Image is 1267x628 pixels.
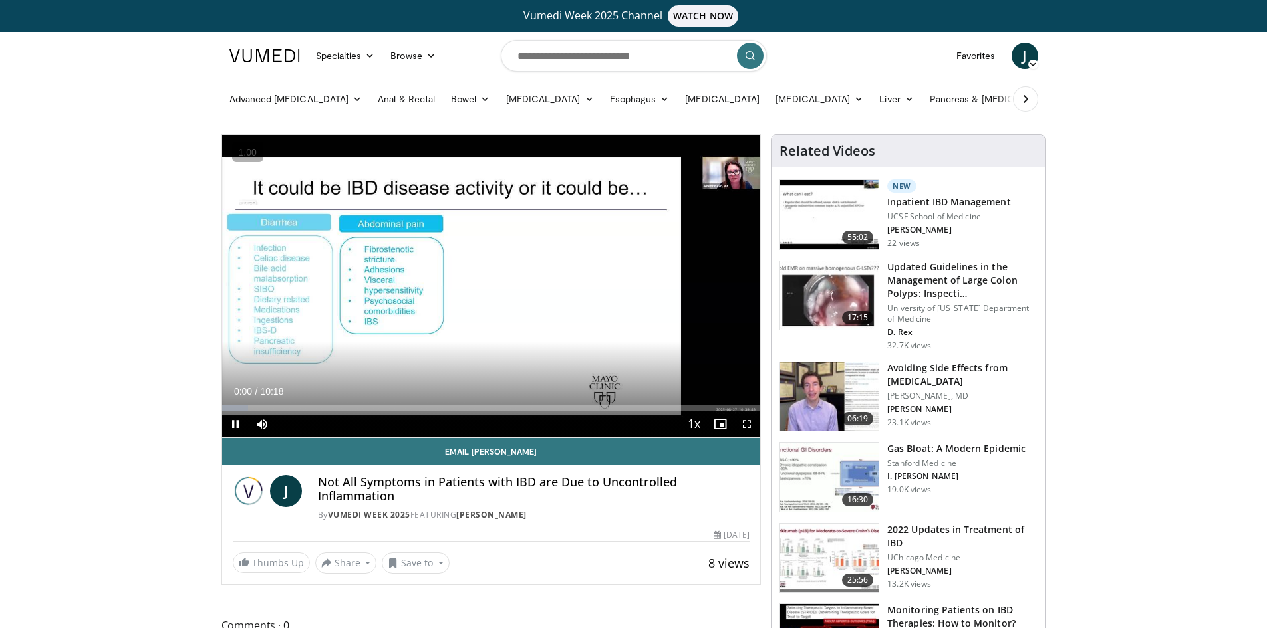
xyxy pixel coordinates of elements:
[887,327,1037,338] p: D. Rex
[887,303,1037,324] p: University of [US_STATE] Department of Medicine
[780,180,879,249] img: 44f1a57b-9412-4430-9cd1-069add0e2bb0.150x105_q85_crop-smart_upscale.jpg
[221,86,370,112] a: Advanced [MEDICAL_DATA]
[780,261,879,330] img: dfcfcb0d-b871-4e1a-9f0c-9f64970f7dd8.150x105_q85_crop-smart_upscale.jpg
[370,86,443,112] a: Anal & Rectal
[308,43,383,69] a: Specialties
[887,552,1037,563] p: UChicago Medicine
[233,475,265,507] img: Vumedi Week 2025
[842,231,874,244] span: 55:02
[887,362,1037,388] h3: Avoiding Side Effects from [MEDICAL_DATA]
[842,574,874,587] span: 25:56
[922,86,1077,112] a: Pancreas & [MEDICAL_DATA]
[602,86,678,112] a: Esophagus
[222,411,249,437] button: Pause
[734,411,760,437] button: Fullscreen
[779,362,1037,432] a: 06:19 Avoiding Side Effects from [MEDICAL_DATA] [PERSON_NAME], MD [PERSON_NAME] 23.1K views
[1012,43,1038,69] a: J
[780,524,879,593] img: 9393c547-9b5d-4ed4-b79d-9c9e6c9be491.150x105_q85_crop-smart_upscale.jpg
[260,386,283,397] span: 10:18
[229,49,300,62] img: VuMedi Logo
[382,552,450,574] button: Save to
[222,438,761,465] a: Email [PERSON_NAME]
[887,579,931,589] p: 13.2K views
[780,362,879,431] img: 6f9900f7-f6e7-4fd7-bcbb-2a1dc7b7d476.150x105_q85_crop-smart_upscale.jpg
[501,40,767,72] input: Search topics, interventions
[780,443,879,512] img: 480ec31d-e3c1-475b-8289-0a0659db689a.150x105_q85_crop-smart_upscale.jpg
[887,225,1010,235] p: [PERSON_NAME]
[677,86,768,112] a: [MEDICAL_DATA]
[708,555,750,571] span: 8 views
[779,442,1037,512] a: 16:30 Gas Bloat: A Modern Epidemic Stanford Medicine I. [PERSON_NAME] 19.0K views
[668,5,738,27] span: WATCH NOW
[887,442,1026,455] h3: Gas Bloat: A Modern Epidemic
[714,529,750,541] div: [DATE]
[887,195,1010,209] h3: Inpatient IBD Management
[382,43,444,69] a: Browse
[887,238,920,249] p: 22 views
[222,135,761,438] video-js: Video Player
[456,509,527,520] a: [PERSON_NAME]
[887,391,1037,401] p: [PERSON_NAME], MD
[249,411,275,437] button: Mute
[948,43,1004,69] a: Favorites
[680,411,707,437] button: Playback Rate
[887,179,916,193] p: New
[707,411,734,437] button: Enable picture-in-picture mode
[871,86,921,112] a: Liver
[779,261,1037,351] a: 17:15 Updated Guidelines in the Management of Large Colon Polyps: Inspecti… University of [US_STA...
[233,552,310,573] a: Thumbs Up
[443,86,497,112] a: Bowel
[887,261,1037,300] h3: Updated Guidelines in the Management of Large Colon Polyps: Inspecti…
[887,417,931,428] p: 23.1K views
[234,386,252,397] span: 0:00
[842,493,874,506] span: 16:30
[842,412,874,425] span: 06:19
[887,458,1026,469] p: Stanford Medicine
[270,475,302,507] a: J
[779,179,1037,250] a: 55:02 New Inpatient IBD Management UCSF School of Medicine [PERSON_NAME] 22 views
[315,552,377,574] button: Share
[887,566,1037,576] p: [PERSON_NAME]
[842,311,874,324] span: 17:15
[887,471,1026,482] p: I. [PERSON_NAME]
[231,5,1036,27] a: Vumedi Week 2025 ChannelWATCH NOW
[318,509,750,521] div: By FEATURING
[318,475,750,504] h4: Not All Symptoms in Patients with IBD are Due to Uncontrolled Inflammation
[498,86,602,112] a: [MEDICAL_DATA]
[887,211,1010,222] p: UCSF School of Medicine
[328,509,410,520] a: Vumedi Week 2025
[779,523,1037,593] a: 25:56 2022 Updates in Treatment of IBD UChicago Medicine [PERSON_NAME] 13.2K views
[887,484,931,495] p: 19.0K views
[887,340,931,351] p: 32.7K views
[222,405,761,411] div: Progress Bar
[255,386,258,397] span: /
[887,404,1037,415] p: [PERSON_NAME]
[887,523,1037,550] h3: 2022 Updates in Treatment of IBD
[779,143,875,159] h4: Related Videos
[768,86,871,112] a: [MEDICAL_DATA]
